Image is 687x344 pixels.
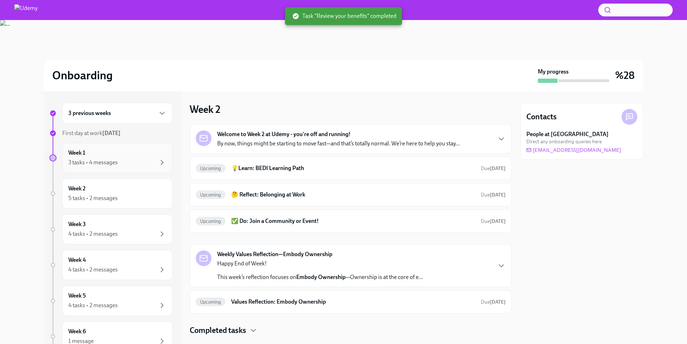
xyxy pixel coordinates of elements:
h3: %28 [615,69,635,82]
span: September 6th, 2025 10:00 [481,191,506,198]
strong: Weekly Values Reflection—Embody Ownership [217,250,332,258]
h4: Contacts [526,111,557,122]
strong: [DATE] [490,299,506,305]
span: Due [481,192,506,198]
h6: 💡Learn: BEDI Learning Path [231,164,475,172]
a: Upcoming🤔 Reflect: Belonging at WorkDue[DATE] [196,189,506,200]
a: Week 44 tasks • 2 messages [49,250,172,280]
a: First day at work[DATE] [49,129,172,137]
h6: Week 5 [68,292,86,300]
strong: Welcome to Week 2 at Udemy - you're off and running! [217,130,351,138]
a: Week 13 tasks • 4 messages [49,143,172,173]
h6: Week 3 [68,220,86,228]
div: 3 previous weeks [62,103,172,124]
div: 4 tasks • 2 messages [68,230,118,238]
span: Upcoming [196,299,225,305]
p: This week’s reflection focuses on —Ownership is at the core of e... [217,273,423,281]
a: Upcoming💡Learn: BEDI Learning PathDue[DATE] [196,163,506,174]
h3: Week 2 [190,103,220,116]
strong: [DATE] [490,165,506,171]
strong: My progress [538,68,569,76]
h4: Completed tasks [190,325,246,336]
span: September 6th, 2025 10:00 [481,218,506,225]
div: 4 tasks • 2 messages [68,301,118,309]
p: By now, things might be starting to move fast—and that’s totally normal. We’re here to help you s... [217,140,460,148]
strong: [DATE] [490,218,506,224]
span: Due [481,299,506,305]
span: Task "Review your benefits" completed [292,12,396,20]
strong: [DATE] [102,130,121,136]
h6: 3 previous weeks [68,109,111,117]
span: Direct any onboarding queries here [526,138,602,145]
a: Week 54 tasks • 2 messages [49,286,172,316]
div: 3 tasks • 4 messages [68,159,118,166]
a: UpcomingValues Reflection: Embody OwnershipDue[DATE] [196,296,506,308]
span: September 6th, 2025 10:00 [481,165,506,172]
span: Due [481,218,506,224]
strong: People at [GEOGRAPHIC_DATA] [526,130,609,138]
div: Completed tasks [190,325,512,336]
img: Udemy [14,4,38,16]
a: Upcoming✅ Do: Join a Community or Event!Due[DATE] [196,215,506,227]
a: Week 25 tasks • 2 messages [49,179,172,209]
h6: ✅ Do: Join a Community or Event! [231,217,475,225]
div: 4 tasks • 2 messages [68,266,118,274]
h6: Values Reflection: Embody Ownership [231,298,475,306]
a: [EMAIL_ADDRESS][DOMAIN_NAME] [526,146,621,154]
h6: Week 6 [68,328,86,335]
h6: Week 1 [68,149,85,157]
span: Upcoming [196,219,225,224]
a: Week 34 tasks • 2 messages [49,214,172,244]
span: Upcoming [196,166,225,171]
strong: [DATE] [490,192,506,198]
h6: Week 4 [68,256,86,264]
strong: Embody Ownership [296,274,346,280]
span: September 8th, 2025 10:00 [481,299,506,305]
p: Happy End of Week! [217,260,423,268]
div: 5 tasks • 2 messages [68,194,118,202]
span: First day at work [62,130,121,136]
span: Due [481,165,506,171]
h2: Onboarding [52,68,113,83]
h6: 🤔 Reflect: Belonging at Work [231,191,475,199]
span: Upcoming [196,192,225,198]
h6: Week 2 [68,185,86,193]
